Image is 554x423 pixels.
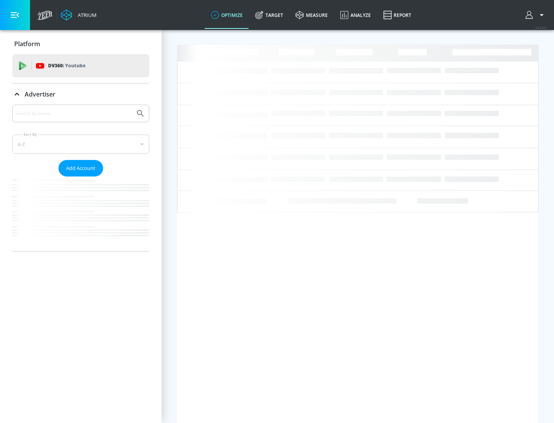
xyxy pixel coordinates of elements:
div: A-Z [12,135,149,154]
p: DV360: [48,62,85,70]
div: Atrium [75,12,97,18]
span: Add Account [66,164,95,173]
input: Search by name [15,108,132,118]
p: Advertiser [25,90,55,98]
div: Platform [12,33,149,55]
p: Platform [14,40,40,48]
span: v 4.24.0 [536,25,546,30]
div: Advertiser [12,105,149,251]
a: Atrium [61,9,97,21]
button: Add Account [58,160,103,177]
label: Sort By [22,132,38,137]
div: Advertiser [12,83,149,105]
a: Report [377,1,417,29]
p: Youtube [65,62,85,70]
a: Target [249,1,289,29]
a: optimize [205,1,249,29]
a: measure [289,1,334,29]
a: Analyze [334,1,377,29]
nav: list of Advertiser [12,177,149,251]
div: DV360: Youtube [12,54,149,77]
